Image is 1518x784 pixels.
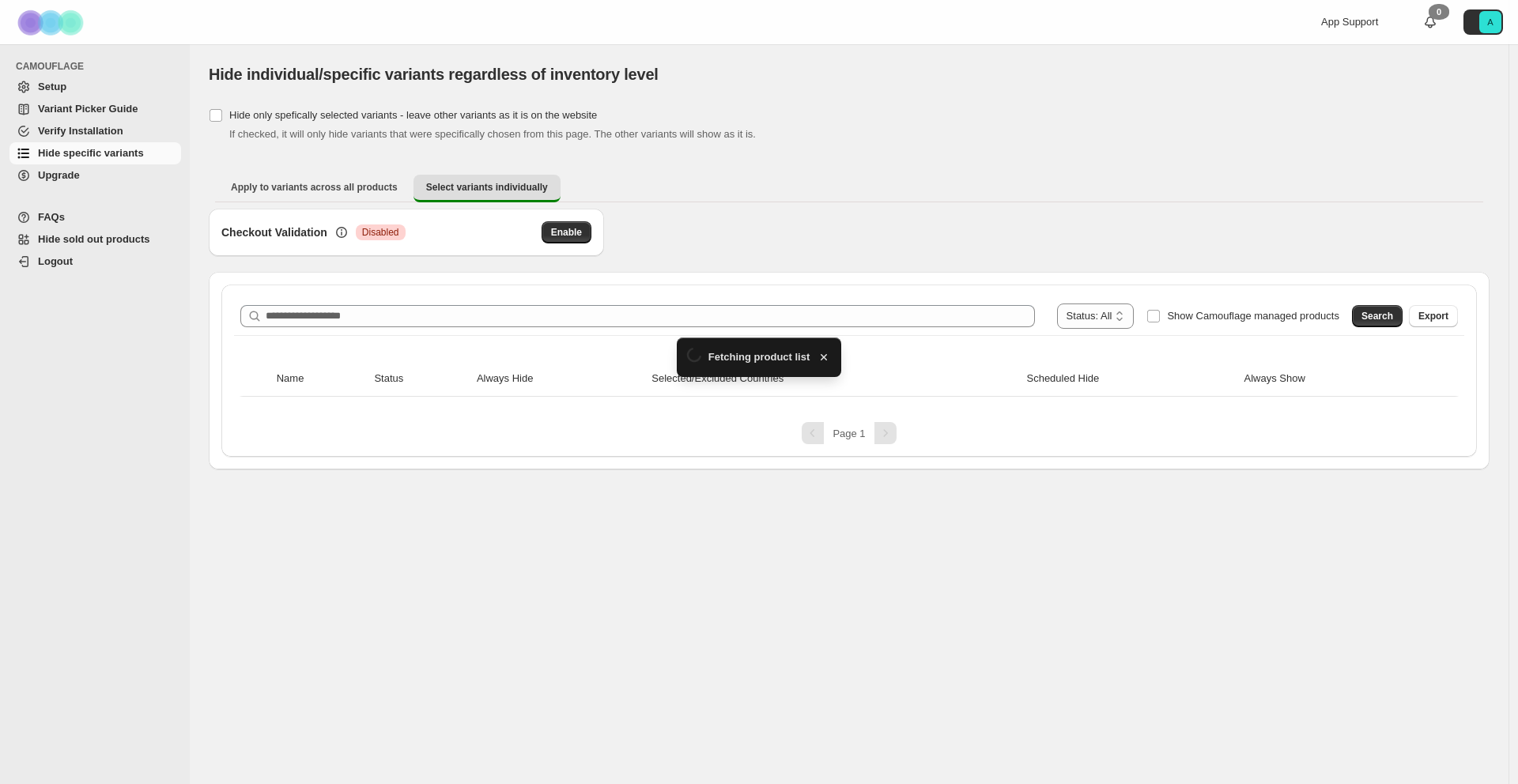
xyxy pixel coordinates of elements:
th: Name [272,361,370,397]
div: 0 [1429,4,1449,20]
nav: Pagination [234,422,1464,444]
a: 0 [1422,14,1438,30]
span: Variant Picker Guide [38,103,138,115]
text: A [1487,17,1493,27]
span: Logout [38,255,73,267]
span: Export [1418,310,1448,322]
a: Hide sold out products [9,228,181,251]
button: Select variants individually [413,175,561,202]
span: Enable [551,226,582,239]
button: Export [1409,305,1458,327]
span: Select variants individually [426,181,548,194]
img: Camouflage [13,1,92,44]
span: Disabled [362,226,399,239]
button: Apply to variants across all products [218,175,410,200]
span: Fetching product list [708,349,810,365]
a: Variant Picker Guide [9,98,181,120]
th: Always Show [1240,361,1427,397]
th: Status [369,361,471,397]
span: FAQs [38,211,65,223]
a: Upgrade [9,164,181,187]
a: FAQs [9,206,181,228]
h3: Checkout Validation [221,224,327,240]
th: Selected/Excluded Countries [647,361,1021,397]
th: Always Hide [472,361,647,397]
span: Hide only spefically selected variants - leave other variants as it is on the website [229,109,597,121]
span: Show Camouflage managed products [1167,310,1339,322]
a: Logout [9,251,181,273]
th: Scheduled Hide [1021,361,1239,397]
div: Select variants individually [209,209,1490,469]
a: Verify Installation [9,120,181,142]
span: Verify Installation [38,125,123,137]
span: Avatar with initials A [1479,11,1501,33]
span: Upgrade [38,169,80,181]
a: Hide specific variants [9,142,181,164]
span: CAMOUFLAGE [16,60,182,73]
button: Search [1352,305,1403,327]
button: Avatar with initials A [1463,9,1503,35]
span: Hide specific variants [38,147,144,159]
span: App Support [1321,16,1378,28]
span: Hide individual/specific variants regardless of inventory level [209,66,659,83]
span: Search [1361,310,1393,322]
button: Enable [542,221,591,243]
span: Setup [38,81,66,92]
a: Setup [9,76,181,98]
span: Page 1 [833,428,865,439]
span: If checked, it will only hide variants that were specifically chosen from this page. The other va... [229,128,756,140]
span: Hide sold out products [38,233,150,245]
span: Apply to variants across all products [231,181,398,194]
